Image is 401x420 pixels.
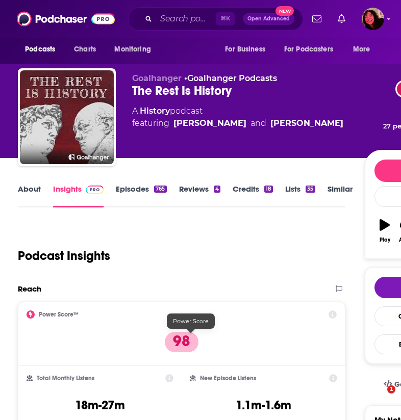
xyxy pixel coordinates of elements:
[387,385,395,393] span: 1
[366,385,391,410] iframe: Intercom live chat
[20,70,114,164] img: The Rest Is History
[285,184,315,207] a: Lists35
[187,73,277,83] a: Goalhanger Podcasts
[264,186,273,193] div: 18
[225,42,265,57] span: For Business
[270,117,343,129] a: Tom Holland
[184,73,277,83] span: •
[18,284,41,294] h2: Reach
[128,7,303,31] div: Search podcasts, credits, & more...
[37,375,94,382] h2: Total Monthly Listens
[200,375,256,382] h2: New Episode Listens
[132,117,343,129] span: featuring
[156,11,216,27] input: Search podcasts, credits, & more...
[107,40,164,59] button: open menu
[17,9,115,29] img: Podchaser - Follow, Share and Rate Podcasts
[308,10,325,28] a: Show notifications dropdown
[114,42,151,57] span: Monitoring
[218,40,278,59] button: open menu
[216,12,235,25] span: ⌘ K
[362,8,384,30] span: Logged in as Kathryn-Musilek
[284,42,333,57] span: For Podcasters
[18,248,110,264] h1: Podcast Insights
[233,184,273,207] a: Credits18
[179,184,220,207] a: Reviews4
[278,40,348,59] button: open menu
[132,73,182,83] span: Goalhanger
[362,8,384,30] img: User Profile
[374,213,395,249] button: Play
[86,186,104,194] img: Podchaser Pro
[67,40,102,59] a: Charts
[173,117,246,129] a: Dominic Sandbrook
[346,40,383,59] button: open menu
[247,16,290,21] span: Open Advanced
[154,186,166,193] div: 765
[132,105,343,129] div: A podcast
[250,117,266,129] span: and
[236,398,291,413] h3: 1.1m-1.6m
[334,10,349,28] a: Show notifications dropdown
[362,8,384,30] button: Show profile menu
[167,313,215,329] div: Power Score
[39,311,79,318] h2: Power Score™
[74,42,96,57] span: Charts
[243,13,294,25] button: Open AdvancedNew
[53,184,104,207] a: InsightsPodchaser Pro
[275,6,294,16] span: New
[140,106,170,116] a: History
[306,186,315,193] div: 35
[214,186,220,193] div: 4
[353,42,370,57] span: More
[328,184,353,207] a: Similar
[18,40,68,59] button: open menu
[18,184,41,207] a: About
[25,42,55,57] span: Podcasts
[75,398,125,413] h3: 18m-27m
[380,237,390,243] div: Play
[116,184,166,207] a: Episodes765
[165,332,198,352] p: 98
